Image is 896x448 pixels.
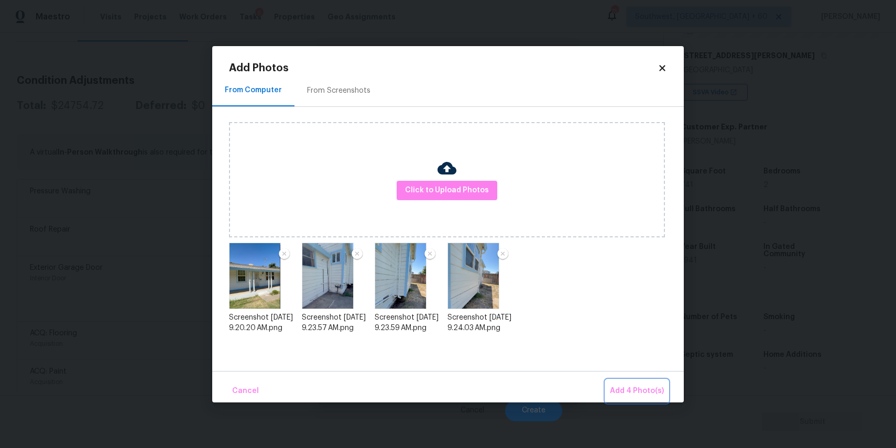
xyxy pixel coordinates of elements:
[229,312,296,333] div: Screenshot [DATE] 9.20.20 AM.png
[438,159,456,178] img: Cloud Upload Icon
[302,312,368,333] div: Screenshot [DATE] 9.23.57 AM.png
[447,312,514,333] div: Screenshot [DATE] 9.24.03 AM.png
[606,380,668,402] button: Add 4 Photo(s)
[225,85,282,95] div: From Computer
[232,385,259,398] span: Cancel
[307,85,370,96] div: From Screenshots
[229,63,658,73] h2: Add Photos
[228,380,263,402] button: Cancel
[397,181,497,200] button: Click to Upload Photos
[610,385,664,398] span: Add 4 Photo(s)
[405,184,489,197] span: Click to Upload Photos
[375,312,441,333] div: Screenshot [DATE] 9.23.59 AM.png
